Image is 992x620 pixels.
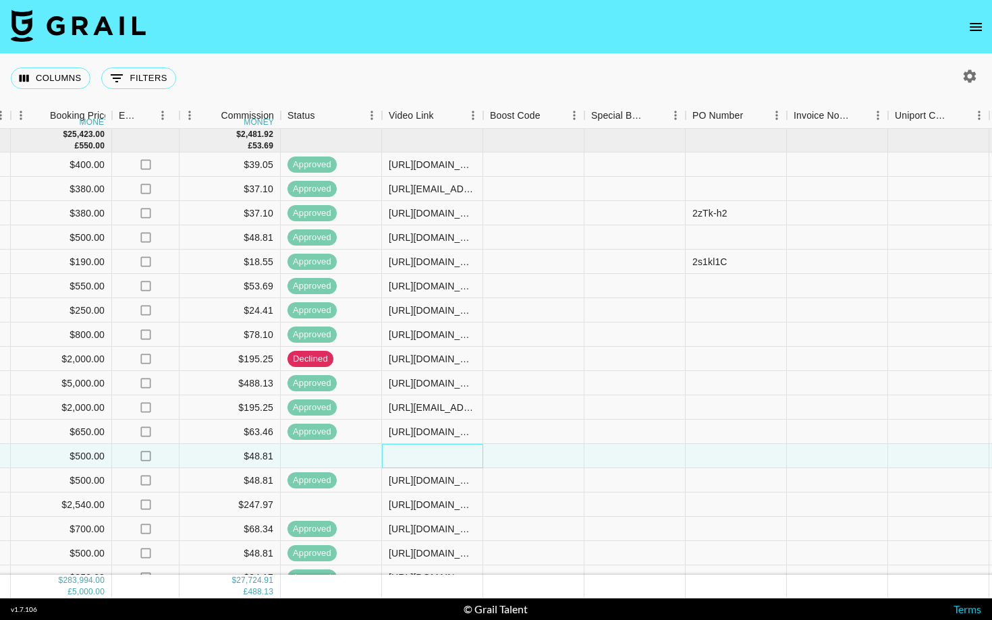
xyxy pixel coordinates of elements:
div: $18.55 [180,250,281,274]
a: Terms [954,602,981,615]
span: declined [287,353,333,366]
div: https://www.instagram.com/reel/DPPD12DCIiG/?igsh=OXppcDU0d3RsbTky [389,522,476,536]
div: Video Link [389,103,434,129]
div: https://www.tiktok.com/@x_ole4ka/video/7556178752598854924 [389,352,476,366]
button: Sort [849,106,868,125]
button: Menu [564,105,584,125]
div: money [80,118,110,126]
span: approved [287,231,337,244]
div: $24.41 [180,298,281,322]
div: $380.00 [11,177,112,201]
span: approved [287,280,337,293]
button: Menu [463,105,483,125]
div: $247.97 [180,492,281,517]
div: $53.69 [180,274,281,298]
div: $190.00 [11,250,112,274]
div: 53.69 [252,140,273,152]
div: https://www.tiktok.com/@maryamshai.kh/video/7557498818779024653 [389,401,476,414]
div: Invoice Notes [787,103,888,129]
div: $48.81 [180,541,281,565]
div: $2,000.00 [11,395,112,420]
div: $37.10 [180,201,281,225]
div: £ [75,140,80,152]
div: 5,000.00 [72,586,105,598]
div: https://www.tiktok.com/@sagethomass/video/7556649819784219959?_t=ZT-90DXVfzro45&_r=1 [389,206,476,220]
button: Menu [969,105,989,125]
div: https://www.tiktok.com/@sagethomass/video/7559305915384515895?_r=1&_t=ZT-90PhRrT4I2Z [389,279,476,293]
div: Uniport Contact Email [895,103,950,129]
div: 550.00 [79,140,105,152]
div: 27,724.91 [236,575,273,586]
span: approved [287,547,337,560]
div: 2,481.92 [241,129,273,140]
button: open drawer [962,13,989,40]
div: £ [244,586,248,598]
button: Select columns [11,67,90,89]
img: Grail Talent [11,9,146,42]
div: https://www.tiktok.com/@wt.cov/video/7556356731597622550 [389,182,476,196]
div: $ [236,129,241,140]
div: $68.34 [180,517,281,541]
div: $ [63,129,67,140]
div: Special Booking Type [591,103,646,129]
div: $48.81 [180,225,281,250]
span: approved [287,304,337,317]
button: Sort [315,106,334,125]
div: $39.05 [180,152,281,177]
button: Menu [11,105,31,125]
button: Menu [362,105,382,125]
div: v 1.7.106 [11,605,37,614]
div: $63.46 [180,420,281,444]
div: https://www.tiktok.com/@aliradfordd/video/7559284432050343190?_r=1&_t=ZN-90PbiLorHco [389,328,476,341]
button: Menu [153,105,173,125]
div: Video Link [382,103,483,129]
div: $400.00 [11,152,112,177]
div: https://www.tiktok.com/@and6rson/video/7525290559855004984 [389,304,476,317]
div: $ [231,575,236,586]
div: 2s1kl1C [692,255,727,269]
div: 2zTk-h2 [692,206,727,220]
span: approved [287,256,337,269]
span: approved [287,377,337,390]
div: $2,000.00 [11,347,112,371]
div: PO Number [686,103,787,129]
div: 488.13 [248,586,273,598]
div: https://www.tiktok.com/@sagethomass/video/7559690103220735246?_t=ZT-90RSbpIfC4j&_r=1 [389,425,476,439]
div: $195.25 [180,347,281,371]
button: Menu [180,105,200,125]
div: $350.00 [11,565,112,590]
div: $650.00 [11,420,112,444]
button: Sort [541,106,559,125]
div: https://www.instagram.com/p/DPQsbzzEzqi/?hl=en [389,376,476,390]
button: Sort [202,106,221,125]
button: Sort [950,106,969,125]
div: Special Booking Type [584,103,686,129]
div: Commission [221,103,274,129]
div: PO Number [692,103,743,129]
div: $195.25 [180,395,281,420]
div: https://www.tiktok.com/@dvryl_01/video/7556679776056904982?_t=ZN-90DfruikqLW&_r=1 [389,255,476,269]
div: $500.00 [11,541,112,565]
button: Menu [665,105,686,125]
div: $800.00 [11,322,112,347]
button: Sort [434,106,453,125]
button: Menu [767,105,787,125]
div: $488.13 [180,371,281,395]
div: Booking Price [50,103,109,129]
span: approved [287,474,337,487]
span: approved [287,329,337,341]
div: Status [281,103,382,129]
div: money [244,118,274,126]
div: https://www.instagram.com/reel/DPYcR9lE5DL/?igsh=b2xtZm1mdjYyMTI2 [389,498,476,511]
div: Uniport Contact Email [888,103,989,129]
div: https://www.tiktok.com/@urbaewinnie/video/7556942150131535107 [389,571,476,584]
span: approved [287,571,337,584]
div: https://www.tiktok.com/@dvryl_01/video/7556640889129438486?_t=ZN-90DVS5DVQb0&_r=1 [389,231,476,244]
div: $ [59,575,63,586]
div: https://www.tiktok.com/@sagethomass/video/7555975099166264590?_t=ZT-90ARbbFU7mo&_r=1 [389,474,476,487]
div: $2,540.00 [11,492,112,517]
div: £ [67,586,72,598]
div: 25,423.00 [67,129,105,140]
div: $5,000.00 [11,371,112,395]
div: Boost Code [483,103,584,129]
